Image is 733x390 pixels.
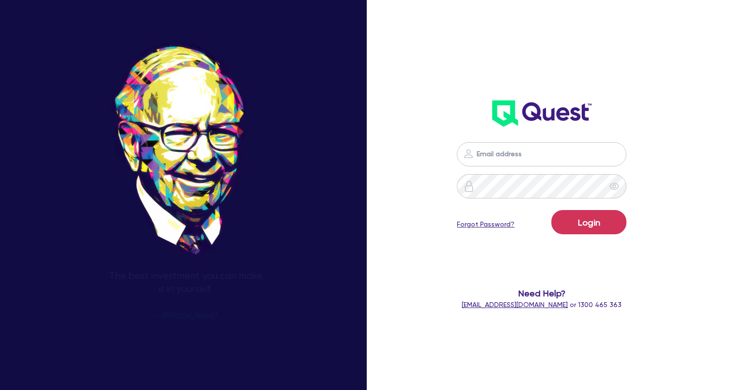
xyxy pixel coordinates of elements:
span: eye [609,181,619,191]
img: icon-password [463,148,474,160]
a: [EMAIL_ADDRESS][DOMAIN_NAME] [462,301,568,309]
img: icon-password [463,180,475,192]
img: wH2k97JdezQIQAAAABJRU5ErkJggg== [492,100,592,127]
a: Forgot Password? [457,219,515,229]
input: Email address [457,142,626,166]
span: or 1300 465 363 [462,301,622,309]
span: Need Help? [447,287,637,300]
span: - [PERSON_NAME] [156,312,216,320]
button: Login [551,210,626,234]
